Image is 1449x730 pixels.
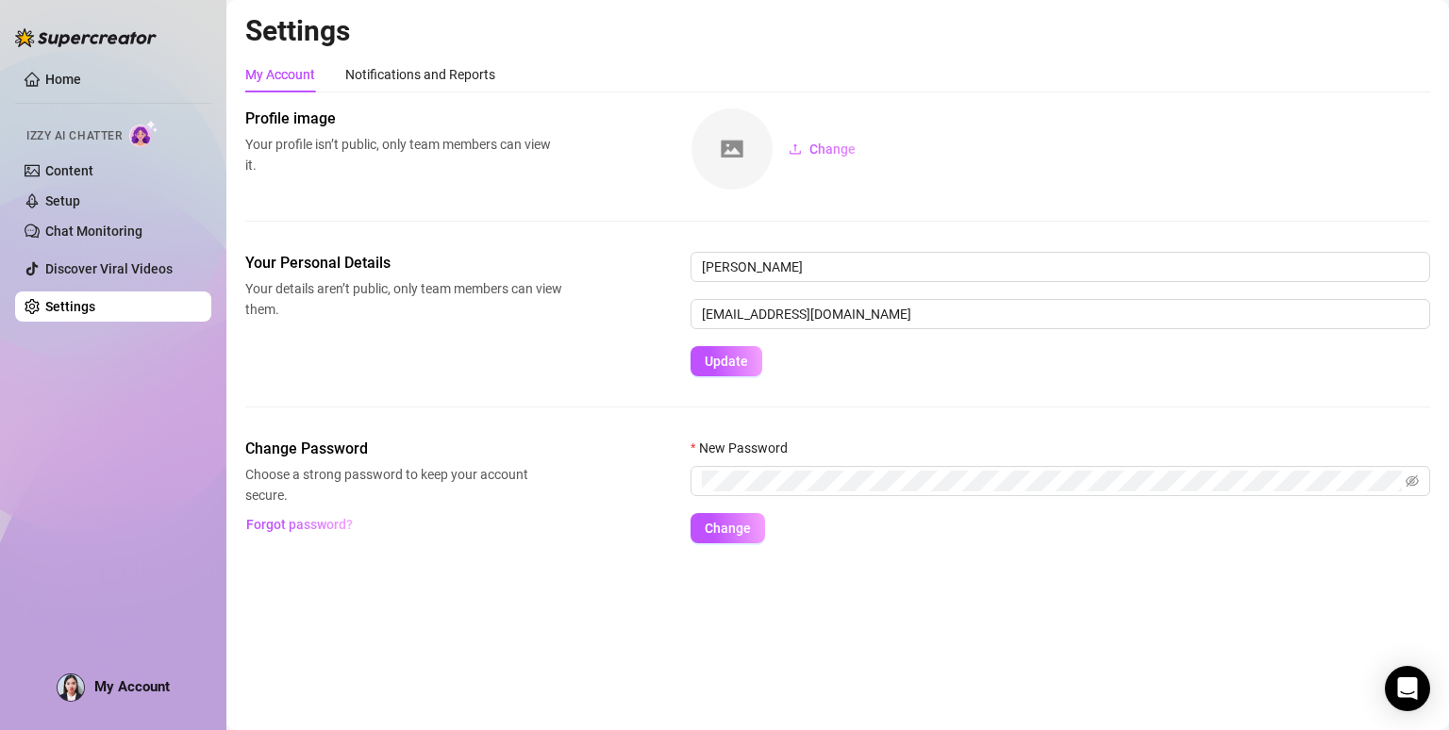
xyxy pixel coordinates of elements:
[691,513,765,543] button: Change
[245,134,562,175] span: Your profile isn’t public, only team members can view it.
[705,354,748,369] span: Update
[691,252,1430,282] input: Enter name
[705,521,751,536] span: Change
[245,509,353,539] button: Forgot password?
[345,64,495,85] div: Notifications and Reports
[58,674,84,701] img: ACg8ocI5W8-RWaO66JG-1a_DgNwHGhXt7V9loSFEby_5cVTXIX117To=s96-c
[789,142,802,156] span: upload
[809,141,856,157] span: Change
[245,252,562,274] span: Your Personal Details
[245,64,315,85] div: My Account
[246,517,353,532] span: Forgot password?
[245,108,562,130] span: Profile image
[691,299,1430,329] input: Enter new email
[245,13,1430,49] h2: Settings
[45,72,81,87] a: Home
[1385,666,1430,711] div: Open Intercom Messenger
[774,134,871,164] button: Change
[691,346,762,376] button: Update
[45,261,173,276] a: Discover Viral Videos
[45,163,93,178] a: Content
[245,438,562,460] span: Change Password
[1406,474,1419,488] span: eye-invisible
[129,120,158,147] img: AI Chatter
[15,28,157,47] img: logo-BBDzfeDw.svg
[691,438,800,458] label: New Password
[245,464,562,506] span: Choose a strong password to keep your account secure.
[702,471,1402,491] input: New Password
[45,193,80,208] a: Setup
[94,678,170,695] span: My Account
[45,299,95,314] a: Settings
[26,127,122,145] span: Izzy AI Chatter
[245,278,562,320] span: Your details aren’t public, only team members can view them.
[691,108,773,190] img: square-placeholder.png
[45,224,142,239] a: Chat Monitoring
